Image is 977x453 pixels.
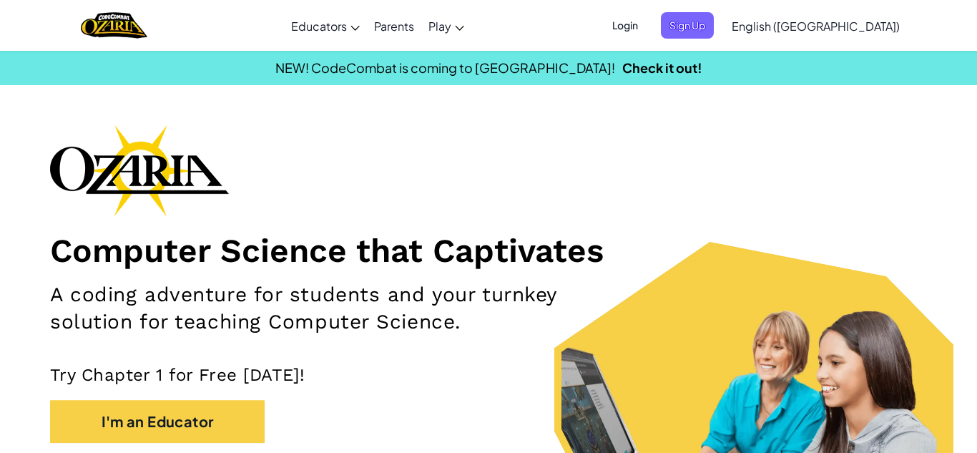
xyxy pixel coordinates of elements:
[50,364,927,386] p: Try Chapter 1 for Free [DATE]!
[661,12,714,39] button: Sign Up
[421,6,471,45] a: Play
[81,11,147,40] a: Ozaria by CodeCombat logo
[50,125,229,216] img: Ozaria branding logo
[50,281,637,336] h2: A coding adventure for students and your turnkey solution for teaching Computer Science.
[291,19,347,34] span: Educators
[725,6,907,45] a: English ([GEOGRAPHIC_DATA])
[367,6,421,45] a: Parents
[284,6,367,45] a: Educators
[428,19,451,34] span: Play
[622,59,702,76] a: Check it out!
[732,19,900,34] span: English ([GEOGRAPHIC_DATA])
[50,230,927,271] h1: Computer Science that Captivates
[604,12,647,39] button: Login
[275,59,615,76] span: NEW! CodeCombat is coming to [GEOGRAPHIC_DATA]!
[50,400,265,443] button: I'm an Educator
[81,11,147,40] img: Home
